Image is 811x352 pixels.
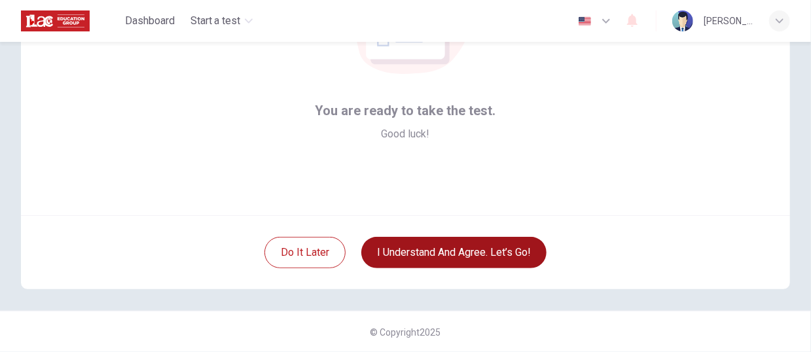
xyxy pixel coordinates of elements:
button: Dashboard [120,9,180,33]
span: © Copyright 2025 [370,327,441,338]
button: Do it later [264,237,346,268]
button: Start a test [185,9,258,33]
a: ILAC logo [21,8,120,34]
span: Dashboard [125,13,175,29]
span: You are ready to take the test. [315,100,496,121]
span: Good luck! [382,126,430,142]
span: Start a test [190,13,241,29]
img: ILAC logo [21,8,90,34]
img: en [577,16,593,26]
button: I understand and agree. Let’s go! [361,237,547,268]
div: [PERSON_NAME] [704,13,753,29]
img: Profile picture [672,10,693,31]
